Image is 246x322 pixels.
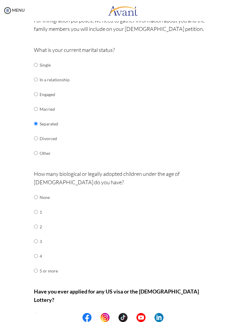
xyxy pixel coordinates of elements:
[145,313,154,322] img: blank.png
[40,219,58,234] td: 2
[154,313,163,322] img: li.png
[40,87,70,102] td: Engaged
[34,170,212,186] p: How many biological or legally adopted children under the age of [DEMOGRAPHIC_DATA] do you have?
[40,131,70,146] td: Divorced
[40,249,58,263] td: 4
[40,234,58,249] td: 3
[34,46,212,54] p: What is your current marital status?
[100,313,109,322] img: in.png
[40,116,70,131] td: Separated
[109,313,118,322] img: blank.png
[40,263,58,278] td: 5 or more
[3,8,25,13] a: MENU
[40,190,58,205] td: None
[40,72,70,87] td: In a relationship
[40,205,58,219] td: 1
[82,313,91,322] img: fb.png
[40,102,70,116] td: Married
[34,16,212,33] p: For immigration purposes, we need to gather information about you and the family members you will...
[34,288,199,303] b: Have you ever applied for any US visa or the [DEMOGRAPHIC_DATA] Lottery?
[127,313,136,322] img: blank.png
[3,6,12,15] img: icon-menu.png
[118,313,127,322] img: tt.png
[40,146,70,161] td: Other
[136,313,145,322] img: yt.png
[108,2,138,20] img: logo.png
[91,313,100,322] img: blank.png
[40,58,70,72] td: Single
